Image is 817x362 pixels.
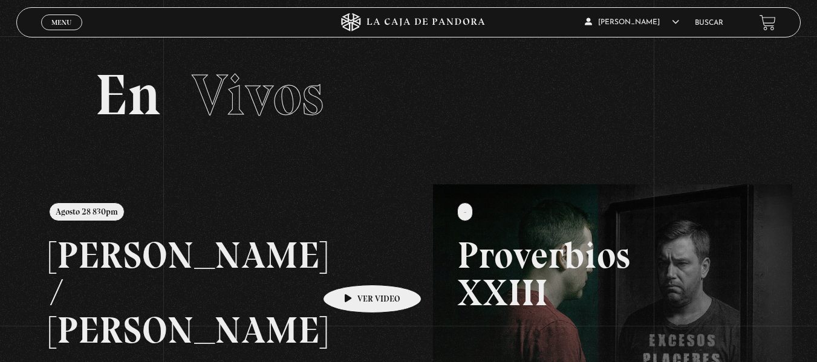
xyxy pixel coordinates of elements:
[51,19,71,26] span: Menu
[760,14,776,30] a: View your shopping cart
[585,19,679,26] span: [PERSON_NAME]
[47,29,76,37] span: Cerrar
[192,60,324,129] span: Vivos
[95,66,723,124] h2: En
[695,19,723,27] a: Buscar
